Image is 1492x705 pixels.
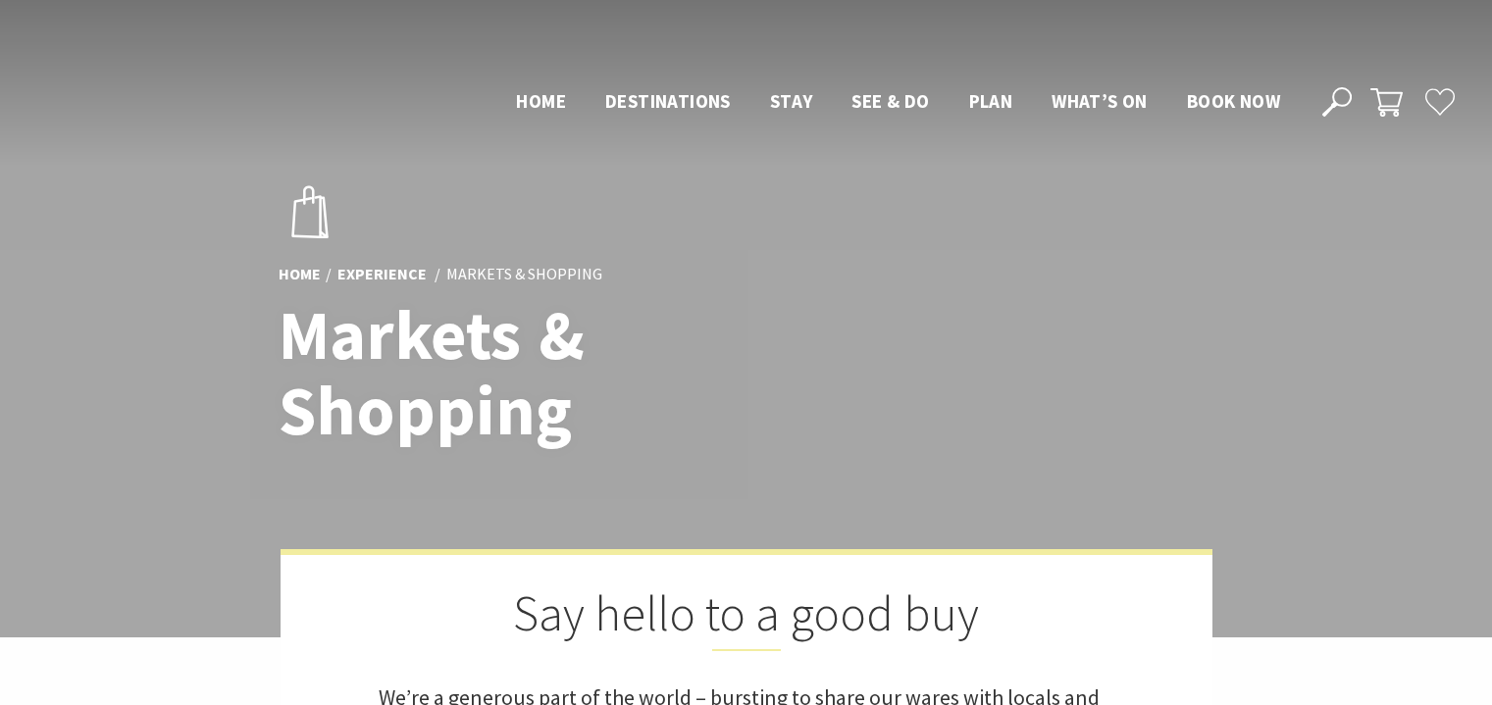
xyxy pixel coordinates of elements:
h2: Say hello to a good buy [379,584,1114,651]
a: Home [279,265,321,286]
span: Plan [969,89,1013,113]
span: Book now [1187,89,1280,113]
span: Destinations [605,89,731,113]
span: Home [516,89,566,113]
li: Markets & Shopping [446,263,602,288]
span: See & Do [851,89,929,113]
a: Experience [337,265,427,286]
h1: Markets & Shopping [279,298,833,449]
span: Stay [770,89,813,113]
span: What’s On [1052,89,1148,113]
nav: Main Menu [496,86,1300,119]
